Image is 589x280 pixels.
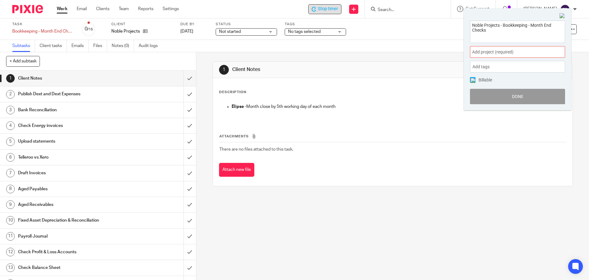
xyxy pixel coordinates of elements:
h1: Aged Payables [18,184,124,194]
div: Noble Projects - Bookkeeping - Month End Checks [308,4,341,14]
h1: Publish Dext and Dext Expenses [18,89,124,99]
h1: Client Notes [18,74,124,83]
button: + Add subtask [6,56,40,66]
img: Pixie [12,5,43,13]
div: 12 [6,248,15,256]
div: 3 [6,106,15,114]
h1: Aged Receivables [18,200,124,209]
div: 0 [85,26,93,33]
div: 9 [6,200,15,209]
div: 4 [6,121,15,130]
div: 8 [6,185,15,193]
h1: Draft Invoices [18,168,124,178]
h1: Fixed Asset Depreciation & Reconciliation [18,216,124,225]
a: Audit logs [139,40,162,52]
a: Files [93,40,107,52]
p: Description [219,90,246,95]
div: 10 [6,216,15,225]
div: 1 [219,65,229,75]
a: Clients [96,6,110,12]
input: Search [377,7,432,13]
div: 2 [6,90,15,99]
label: Due by [180,22,208,27]
img: Close [560,13,565,19]
h1: Check Energy invoices [18,121,124,130]
span: Billable [479,78,492,82]
div: 6 [6,153,15,162]
span: Attachments [219,135,249,138]
div: Bookkeeping - Month End Checks [12,28,74,34]
div: 5 [6,137,15,146]
h1: Upload statements [18,137,124,146]
a: Notes (0) [112,40,134,52]
button: Done [470,89,565,104]
a: Team [119,6,129,12]
span: Add project (required) [472,49,549,55]
a: Subtasks [12,40,35,52]
img: svg%3E [560,4,570,14]
div: 11 [6,232,15,241]
div: 7 [6,169,15,177]
img: checked.png [471,78,475,83]
span: Stop timer [318,6,338,12]
label: Tags [285,22,346,27]
h1: Check Balance Sheet [18,263,124,272]
span: There are no files attached to this task. [219,147,293,152]
textarea: Noble Projects - Bookkeeping - Month End Checks [470,21,565,41]
p: Month close by 5th working day of each month [232,104,566,110]
div: 1 [6,74,15,83]
span: [DATE] [180,29,193,34]
small: /15 [87,28,93,31]
label: Client [111,22,173,27]
a: Emails [71,40,89,52]
h1: Check Profit & Loss Accounts [18,247,124,257]
h1: Payroll Journal [18,232,124,241]
span: Get Support [466,7,489,11]
label: Status [216,22,277,27]
a: Work [57,6,67,12]
p: Noble Projects [111,28,140,34]
a: Client tasks [40,40,67,52]
button: Attach new file [219,163,254,177]
h1: Client Notes [232,66,406,73]
span: Not started [219,30,241,34]
p: [PERSON_NAME] [523,6,557,12]
a: Reports [138,6,153,12]
span: No tags selected [288,30,321,34]
label: Task [12,22,74,27]
a: Settings [163,6,179,12]
strong: Elipse - [232,105,246,109]
h1: Bank Reconciliation [18,105,124,115]
div: 13 [6,263,15,272]
span: Add tags [472,62,493,72]
a: Email [77,6,87,12]
h1: Telleroo vs Xero [18,153,124,162]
